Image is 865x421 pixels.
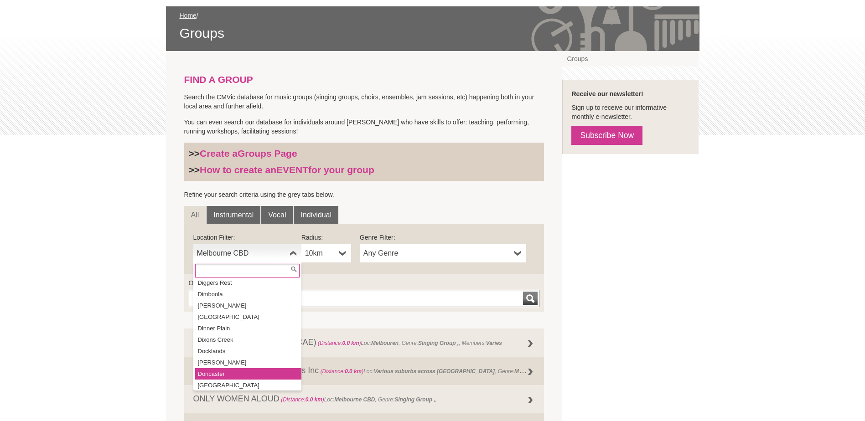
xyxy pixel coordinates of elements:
span: Loc: , Genre: , Members: [316,340,502,346]
a: Centre For Adult Education (CAE) (Distance:0.0 km)Loc:Melbouren, Genre:Singing Group ,, Members:V... [184,329,544,357]
span: 10km [305,248,336,259]
strong: Various suburbs across [GEOGRAPHIC_DATA] [374,368,495,375]
li: Doncaster [195,368,301,380]
span: (Distance: ) [281,396,324,403]
li: [GEOGRAPHIC_DATA] [195,380,301,391]
a: How to create anEVENTfor your group [200,164,374,175]
strong: Melbourne CBD [334,396,375,403]
label: Location Filter: [193,233,301,242]
span: Groups [180,25,686,42]
div: / [180,11,686,42]
a: Groups [562,51,699,67]
span: (Distance: ) [318,340,361,346]
li: [PERSON_NAME] [195,300,301,311]
li: [PERSON_NAME] [195,357,301,368]
span: Loc: , Genre: , [280,396,437,403]
li: Dixons Creek [195,334,301,345]
a: Vocal [261,206,293,224]
a: Create aGroups Page [200,148,297,159]
span: Loc: , Genre: , [319,366,580,375]
strong: 0.0 km [342,340,359,346]
li: [GEOGRAPHIC_DATA] [195,311,301,323]
strong: Singing Group , [394,396,435,403]
strong: FIND A GROUP [184,74,253,85]
strong: Groups Page [238,148,297,159]
p: You can even search our database for individuals around [PERSON_NAME] who have skills to offer: t... [184,118,544,136]
strong: Music Session (regular) , [514,366,579,375]
strong: Singing Group , [418,340,459,346]
a: Instrumental [207,206,260,224]
li: Docklands [195,345,301,357]
p: Refine your search criteria using the grey tabs below. [184,190,544,199]
p: Search the CMVic database for music groups (singing groups, choirs, ensembles, jam sessions, etc)... [184,92,544,111]
a: ONLY WOMEN ALOUD (Distance:0.0 km)Loc:Melbourne CBD, Genre:Singing Group ,, [184,385,544,413]
span: Melbourne CBD [197,248,286,259]
strong: Receive our newsletter! [571,90,643,98]
a: Subscribe Now [571,126,642,145]
h3: >> [189,148,540,159]
label: Or find a Group by Keywords [189,278,540,288]
strong: EVENT [276,164,308,175]
strong: 0.0 km [306,396,322,403]
span: (Distance: ) [321,368,364,375]
a: Individual [294,206,338,224]
a: Home [180,12,197,19]
a: Friends of the Team of Pianists Inc (Distance:0.0 km)Loc:Various suburbs across [GEOGRAPHIC_DATA]... [184,357,544,385]
label: Radius: [301,233,351,242]
a: Any Genre [360,244,526,262]
a: Melbourne CBD [193,244,301,262]
h3: >> [189,164,540,176]
strong: 0.0 km [345,368,362,375]
label: Genre Filter: [360,233,526,242]
strong: Melbouren [371,340,399,346]
li: Diggers Rest [195,277,301,288]
a: All [184,206,206,224]
span: Any Genre [363,248,511,259]
p: Sign up to receive our informative monthly e-newsletter. [571,103,689,121]
li: Dimboola [195,288,301,300]
a: 10km [301,244,351,262]
li: Dinner Plain [195,323,301,334]
strong: Varies [486,340,502,346]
